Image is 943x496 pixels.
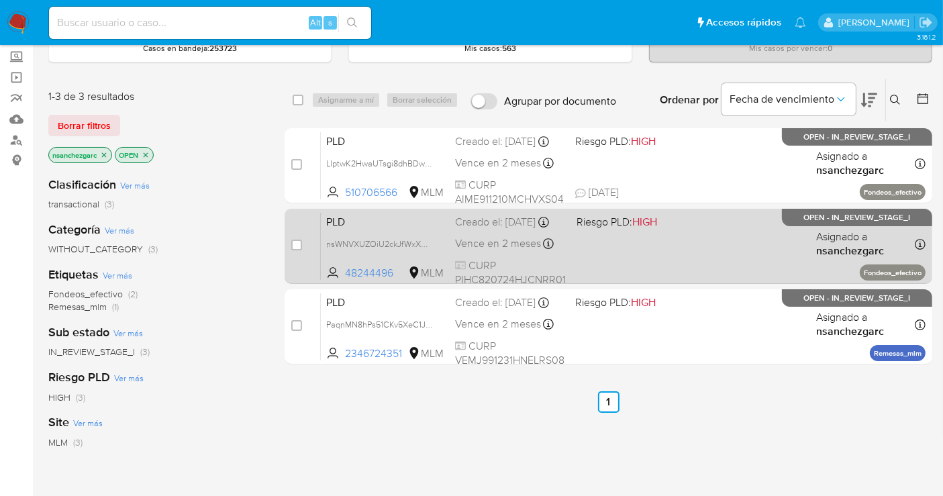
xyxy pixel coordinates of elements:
[919,15,933,30] a: Salir
[328,16,332,29] span: s
[838,16,914,29] p: nancy.sanchezgarcia@mercadolibre.com.mx
[49,14,371,32] input: Buscar usuario o caso...
[917,32,936,42] span: 3.161.2
[310,16,321,29] span: Alt
[706,15,781,30] span: Accesos rápidos
[338,13,366,32] button: search-icon
[795,17,806,28] a: Notificaciones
